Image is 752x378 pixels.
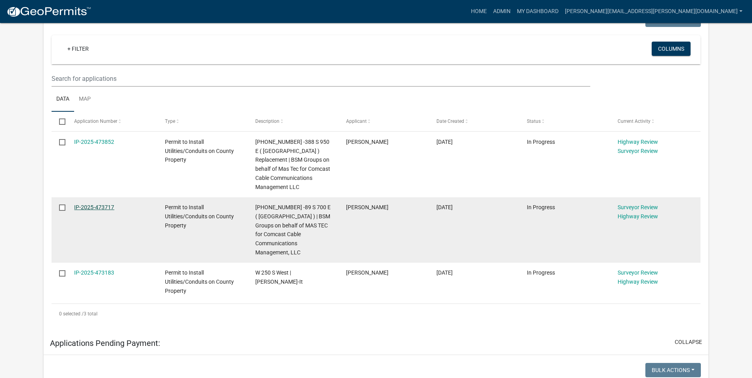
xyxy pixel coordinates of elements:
[346,269,388,276] span: Justin Suhre
[255,204,331,256] span: 25-01396-01 -89 S 700 E ( Greentown ) | BSM Groups on behalf of MAS TEC for Comcast Cable Communi...
[618,279,658,285] a: Highway Review
[157,112,248,131] datatable-header-cell: Type
[618,118,651,124] span: Current Activity
[50,338,160,348] h5: Applications Pending Payment:
[618,139,658,145] a: Highway Review
[74,204,114,210] a: IP-2025-473717
[338,112,429,131] datatable-header-cell: Applicant
[645,363,701,377] button: Bulk Actions
[52,112,67,131] datatable-header-cell: Select
[429,112,519,131] datatable-header-cell: Date Created
[165,139,234,163] span: Permit to Install Utilities/Conduits on County Property
[255,118,279,124] span: Description
[436,269,453,276] span: 09/03/2025
[52,87,74,112] a: Data
[255,269,303,285] span: W 250 S West | Berry-It
[52,304,700,324] div: 3 total
[59,311,84,317] span: 0 selected /
[527,204,555,210] span: In Progress
[436,118,464,124] span: Date Created
[436,204,453,210] span: 09/04/2025
[618,213,658,220] a: Highway Review
[675,338,702,346] button: collapse
[74,269,114,276] a: IP-2025-473183
[52,71,590,87] input: Search for applications
[165,118,175,124] span: Type
[468,4,490,19] a: Home
[255,139,330,190] span: 25-01395-01 -388 S 950 E ( Greentown ) Replacement | BSM Groups on behalf of Mas Tec for Comcast ...
[490,4,514,19] a: Admin
[44,5,708,332] div: collapse
[74,139,114,145] a: IP-2025-473852
[618,204,658,210] a: Surveyor Review
[61,42,95,56] a: + Filter
[610,112,700,131] datatable-header-cell: Current Activity
[618,269,658,276] a: Surveyor Review
[248,112,338,131] datatable-header-cell: Description
[74,87,96,112] a: Map
[527,139,555,145] span: In Progress
[527,118,541,124] span: Status
[74,118,117,124] span: Application Number
[618,148,658,154] a: Surveyor Review
[346,118,367,124] span: Applicant
[436,139,453,145] span: 09/04/2025
[519,112,610,131] datatable-header-cell: Status
[165,204,234,229] span: Permit to Install Utilities/Conduits on County Property
[514,4,562,19] a: My Dashboard
[652,42,691,56] button: Columns
[562,4,746,19] a: [PERSON_NAME][EMAIL_ADDRESS][PERSON_NAME][DOMAIN_NAME]
[346,139,388,145] span: Kevin Maxwell
[346,204,388,210] span: Kevin Maxwell
[527,269,555,276] span: In Progress
[67,112,157,131] datatable-header-cell: Application Number
[165,269,234,294] span: Permit to Install Utilities/Conduits on County Property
